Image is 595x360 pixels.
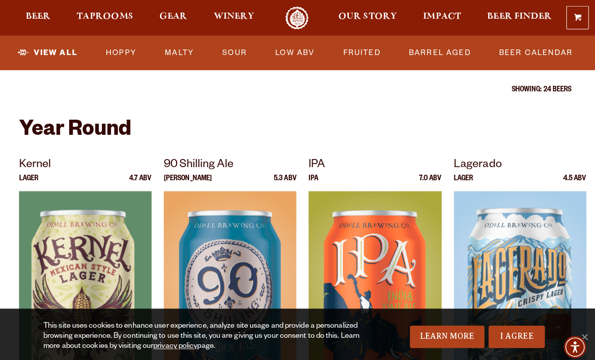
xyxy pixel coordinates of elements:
a: View All [20,41,87,64]
a: Our Story [333,7,404,29]
div: Accessibility Menu [562,331,584,353]
p: 4.7 ABV [134,173,156,189]
a: Barrel Aged [405,41,474,64]
span: Impact [424,13,461,21]
a: Impact [417,7,467,29]
p: [PERSON_NAME] [168,173,215,189]
span: Our Story [340,13,398,21]
a: Learn More [410,321,485,343]
span: Beer [32,13,56,21]
p: IPA [311,173,320,189]
span: Gear [163,13,191,21]
p: 90 Shilling Ale [168,155,299,173]
a: Low ABV [274,41,321,64]
a: Fruited [341,41,386,64]
a: Beer [25,7,63,29]
p: Lager [25,173,44,189]
p: Kernel [25,155,156,173]
a: Gear [157,7,198,29]
span: Winery [217,13,257,21]
p: IPA [311,155,441,173]
a: I Agree [488,321,544,343]
a: Winery [210,7,264,29]
p: Lager [454,173,473,189]
span: Beer Finder [487,13,550,21]
a: Odell Home [280,7,318,29]
p: 7.0 ABV [420,173,442,189]
p: 5.3 ABV [276,173,299,189]
a: Malty [165,41,202,64]
a: Sour [222,41,254,64]
a: Beer Calendar [495,41,575,64]
p: 4.5 ABV [562,173,584,189]
span: Taprooms [82,13,138,21]
a: Taprooms [76,7,144,29]
h2: Year Round [25,118,570,142]
p: Lagerado [454,155,584,173]
a: Beer Finder [480,7,557,29]
p: Showing: 24 Beers [25,85,570,93]
a: privacy policy [158,338,201,346]
div: This site uses cookies to enhance user experience, analyze site usage and provide a personalized ... [49,317,376,347]
a: Hoppy [107,41,145,64]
